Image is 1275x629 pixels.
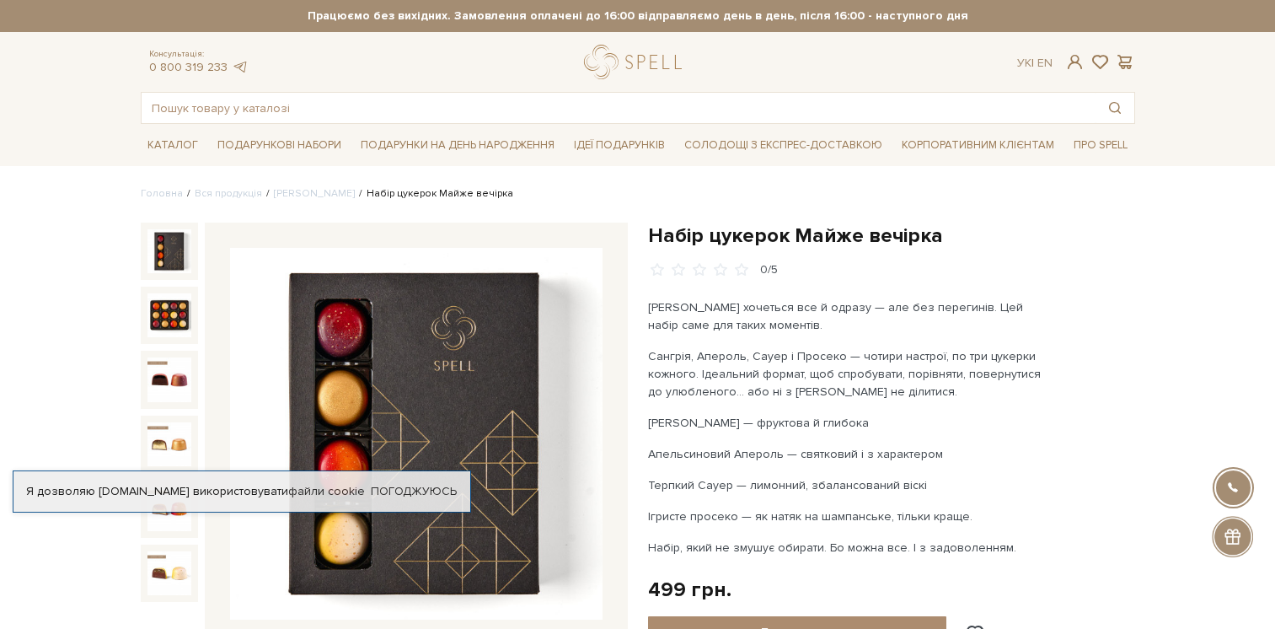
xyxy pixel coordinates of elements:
[147,422,191,466] img: Набір цукерок Майже вечірка
[1037,56,1053,70] a: En
[355,186,513,202] li: Набір цукерок Майже вечірка
[147,551,191,595] img: Набір цукерок Майже вечірка
[211,132,348,159] a: Подарункові набори
[648,476,1043,494] p: Терпкий Сауер — лимонний, збалансований віскі
[13,484,470,499] div: Я дозволяю [DOMAIN_NAME] використовувати
[648,298,1043,334] p: [PERSON_NAME] хочеться все й одразу — але без перегинів. Цей набір саме для таких моментів.
[1017,56,1053,71] div: Ук
[230,248,603,621] img: Набір цукерок Майже вечірка
[567,132,672,159] a: Ідеї подарунків
[274,187,355,200] a: [PERSON_NAME]
[1031,56,1034,70] span: |
[147,229,191,273] img: Набір цукерок Майже вечірка
[648,508,1043,525] p: Ігристе просеко — як натяк на шампанське, тільки краще.
[678,131,889,159] a: Солодощі з експрес-доставкою
[288,484,365,498] a: файли cookie
[648,577,731,603] div: 499 грн.
[147,293,191,337] img: Набір цукерок Майже вечірка
[648,414,1043,432] p: [PERSON_NAME] — фруктова й глибока
[142,93,1096,123] input: Пошук товару у каталозі
[584,45,689,79] a: logo
[232,60,249,74] a: telegram
[1096,93,1134,123] button: Пошук товару у каталозі
[648,445,1043,463] p: Апельсиновий Апероль — святковий і з характером
[760,262,778,278] div: 0/5
[371,484,457,499] a: Погоджуюсь
[141,132,205,159] a: Каталог
[354,132,561,159] a: Подарунки на День народження
[1067,132,1134,159] a: Про Spell
[149,60,228,74] a: 0 800 319 233
[141,187,183,200] a: Головна
[147,358,191,401] img: Набір цукерок Майже вечірка
[648,347,1043,401] p: Сангрія, Апероль, Сауер і Просеко — чотири настрої, по три цукерки кожного. Ідеальний формат, щоб...
[895,132,1061,159] a: Корпоративним клієнтам
[648,539,1043,556] p: Набір, який не змушує обирати. Бо можна все. І з задоволенням.
[195,187,262,200] a: Вся продукція
[149,49,249,60] span: Консультація:
[141,8,1135,24] strong: Працюємо без вихідних. Замовлення оплачені до 16:00 відправляємо день в день, після 16:00 - насту...
[648,223,1135,249] h1: Набір цукерок Майже вечірка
